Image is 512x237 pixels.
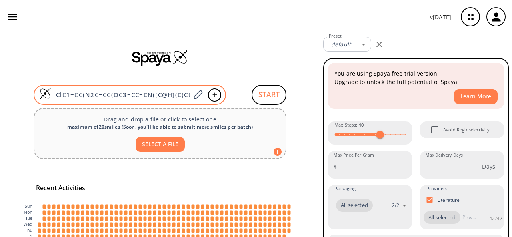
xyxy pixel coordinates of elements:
button: Recent Activities [33,181,88,195]
span: Avoid Regioselectivity [426,121,443,138]
p: Days [482,162,495,171]
div: maximum of 20 smiles ( Soon, you'll be able to submit more smiles per batch ) [41,123,279,131]
span: Packaging [334,185,356,192]
h5: Recent Activities [36,184,85,192]
p: You are using Spaya free trial version. Upgrade to unlock the full potential of Spaya. [334,69,498,86]
text: Thu [24,228,32,233]
label: Max Delivery Days [426,152,463,158]
button: Learn More [454,89,498,104]
p: Literature [437,197,460,203]
label: Max Price Per Gram [334,152,374,158]
span: Max Steps : [334,121,364,129]
img: Logo Spaya [39,88,51,100]
p: 42 / 42 [489,215,502,222]
text: Sun [25,204,32,209]
p: v [DATE] [430,13,451,21]
img: Spaya logo [132,50,188,66]
em: default [331,40,351,48]
p: $ [334,162,337,171]
p: 2 / 2 [392,202,399,209]
text: Mon [24,210,32,215]
input: Provider name [460,211,478,224]
strong: 10 [359,122,364,128]
button: SELECT A FILE [136,137,185,152]
p: Drag and drop a file or click to select one [41,115,279,123]
input: Enter SMILES [51,91,190,99]
span: Avoid Regioselectivity [443,126,490,133]
text: Tue [25,216,32,221]
span: Providers [426,185,447,192]
span: All selected [336,201,373,209]
label: Preset [329,33,342,39]
span: All selected [424,214,460,222]
text: Wed [24,222,32,227]
button: START [252,85,286,105]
